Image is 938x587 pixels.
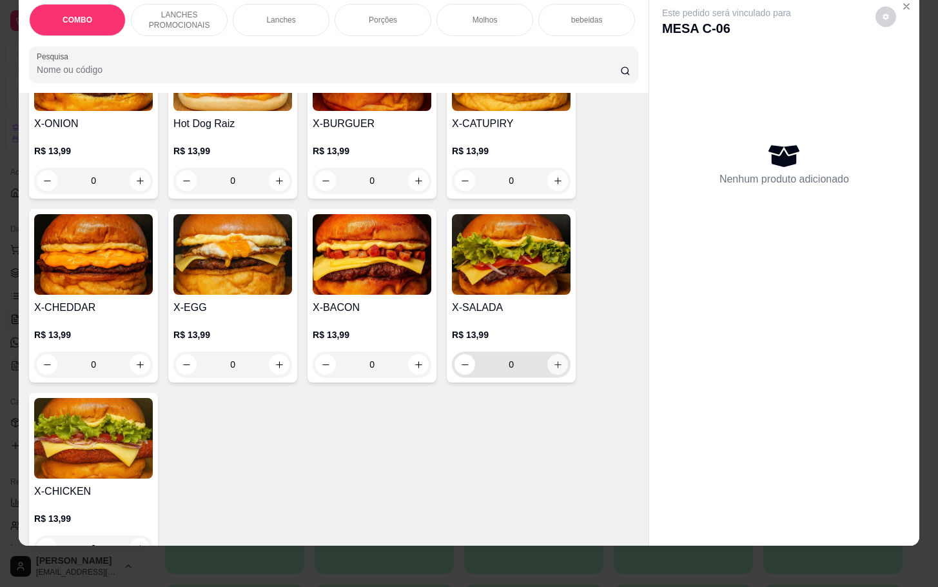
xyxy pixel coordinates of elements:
h4: X-EGG [173,300,292,315]
h4: X-SALADA [452,300,571,315]
p: R$ 13,99 [452,144,571,157]
button: decrease-product-quantity [454,170,475,191]
p: R$ 13,99 [34,328,153,341]
p: Este pedido será vinculado para [662,6,791,19]
label: Pesquisa [37,51,73,62]
button: increase-product-quantity [130,170,150,191]
button: increase-product-quantity [408,170,429,191]
button: increase-product-quantity [130,354,150,375]
button: increase-product-quantity [130,538,150,559]
button: increase-product-quantity [547,354,568,375]
p: MESA C-06 [662,19,791,37]
p: R$ 13,99 [173,328,292,341]
button: increase-product-quantity [269,354,289,375]
p: bebeidas [571,15,603,25]
p: Lanches [266,15,295,25]
button: increase-product-quantity [408,354,429,375]
h4: Hot Dog Raiz [173,116,292,132]
h4: X-CHEDDAR [34,300,153,315]
button: decrease-product-quantity [37,170,57,191]
button: decrease-product-quantity [37,538,57,559]
p: R$ 13,99 [313,328,431,341]
p: Nenhum produto adicionado [719,172,849,187]
p: COMBO [63,15,92,25]
button: increase-product-quantity [547,170,568,191]
p: LANCHES PROMOCIONAIS [142,10,217,30]
p: R$ 13,99 [313,144,431,157]
img: product-image [452,214,571,295]
p: R$ 13,99 [34,144,153,157]
p: R$ 13,99 [173,144,292,157]
img: product-image [34,214,153,295]
p: Porções [369,15,397,25]
p: R$ 13,99 [452,328,571,341]
button: decrease-product-quantity [315,170,336,191]
input: Pesquisa [37,63,620,76]
h4: X-BACON [313,300,431,315]
button: decrease-product-quantity [315,354,336,375]
h4: X-BURGUER [313,116,431,132]
button: decrease-product-quantity [454,354,475,375]
p: Molhos [473,15,498,25]
img: product-image [173,214,292,295]
img: product-image [34,398,153,479]
p: R$ 13,99 [34,512,153,525]
img: product-image [313,214,431,295]
h4: X-CATUPIRY [452,116,571,132]
h4: X-ONION [34,116,153,132]
h4: X-CHICKEN [34,484,153,499]
button: decrease-product-quantity [875,6,896,27]
button: decrease-product-quantity [37,354,57,375]
button: decrease-product-quantity [176,354,197,375]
